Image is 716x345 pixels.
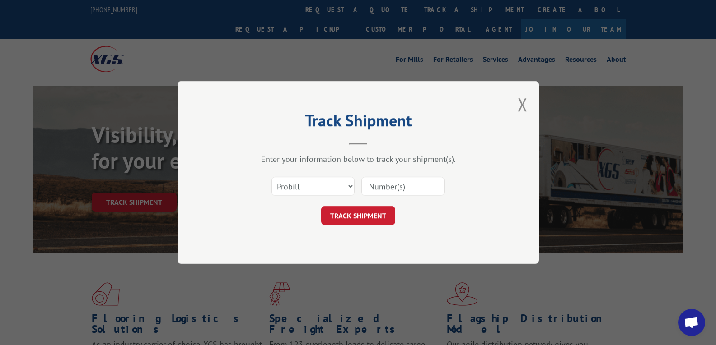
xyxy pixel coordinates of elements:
[223,154,494,164] div: Enter your information below to track your shipment(s).
[361,177,445,196] input: Number(s)
[518,92,528,116] button: Close modal
[223,114,494,131] h2: Track Shipment
[678,309,705,336] a: Open chat
[321,206,395,225] button: TRACK SHIPMENT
